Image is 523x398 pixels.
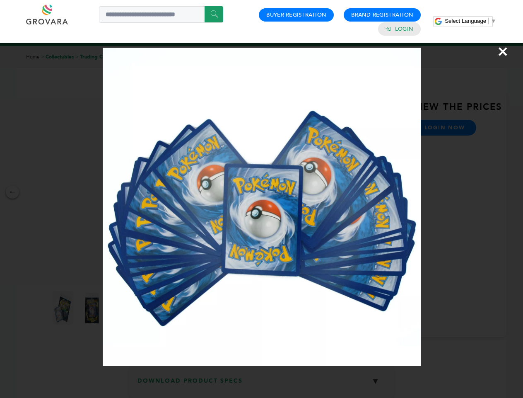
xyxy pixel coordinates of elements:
[351,11,413,19] a: Brand Registration
[445,18,486,24] span: Select Language
[395,25,413,33] a: Login
[103,48,421,366] img: Image Preview
[491,18,496,24] span: ▼
[497,40,509,63] span: ×
[99,6,223,23] input: Search a product or brand...
[445,18,496,24] a: Select Language​
[266,11,326,19] a: Buyer Registration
